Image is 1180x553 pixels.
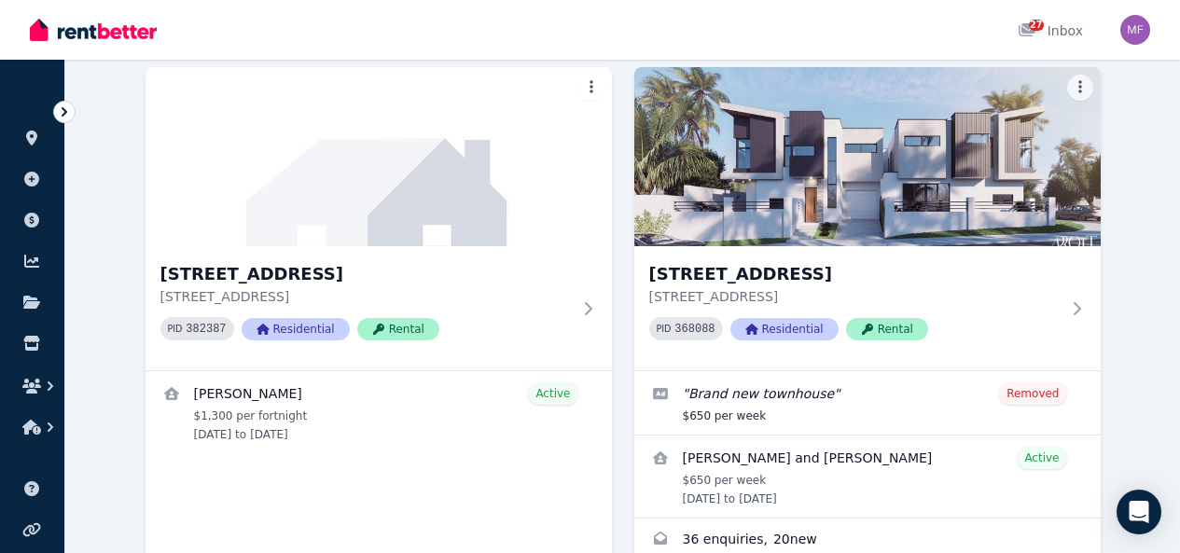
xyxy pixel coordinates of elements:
[160,287,571,306] p: [STREET_ADDRESS]
[634,371,1101,435] a: Edit listing: Brand new townhouse
[1120,15,1150,45] img: Michael Farrugia
[160,261,571,287] h3: [STREET_ADDRESS]
[649,261,1060,287] h3: [STREET_ADDRESS]
[146,67,612,246] img: 4 Alawa Ave, Modbury North
[649,287,1060,306] p: [STREET_ADDRESS]
[634,67,1101,370] a: 4A Alawa Ave, Modbury North[STREET_ADDRESS][STREET_ADDRESS]PID 368088ResidentialRental
[186,323,226,336] code: 382387
[1018,21,1083,40] div: Inbox
[30,16,157,44] img: RentBetter
[1117,490,1161,534] div: Open Intercom Messenger
[146,371,612,453] a: View details for Brani Glamoclija
[657,324,672,334] small: PID
[634,67,1101,246] img: 4A Alawa Ave, Modbury North
[146,67,612,370] a: 4 Alawa Ave, Modbury North[STREET_ADDRESS][STREET_ADDRESS]PID 382387ResidentialRental
[1067,75,1093,101] button: More options
[242,318,350,340] span: Residential
[578,75,604,101] button: More options
[168,324,183,334] small: PID
[730,318,839,340] span: Residential
[846,318,928,340] span: Rental
[674,323,715,336] code: 368088
[357,318,439,340] span: Rental
[634,435,1101,518] a: View details for Judith Jerono and Flavin Jepkoech
[1029,20,1044,31] span: 27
